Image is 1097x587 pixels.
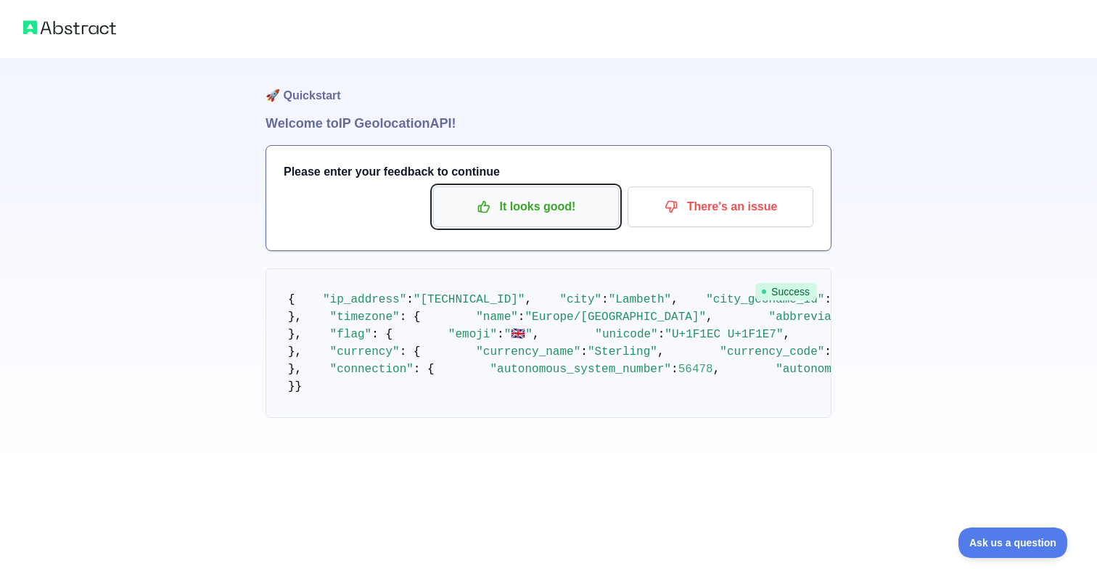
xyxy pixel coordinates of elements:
h1: Welcome to IP Geolocation API! [266,113,831,134]
span: : [518,311,525,324]
span: : { [400,311,421,324]
span: "Lambeth" [609,293,671,306]
span: : { [371,328,393,341]
span: : [580,345,588,358]
span: , [713,363,720,376]
span: : { [400,345,421,358]
h1: 🚀 Quickstart [266,58,831,113]
span: "abbreviation" [769,311,866,324]
iframe: Toggle Customer Support [958,528,1068,558]
span: , [671,293,678,306]
span: "Europe/[GEOGRAPHIC_DATA]" [525,311,706,324]
span: "currency_code" [720,345,824,358]
span: : [497,328,504,341]
span: : [601,293,609,306]
span: : [658,328,665,341]
span: { [288,293,295,306]
span: "city" [559,293,601,306]
span: "ip_address" [323,293,406,306]
span: "currency_name" [476,345,580,358]
p: It looks good! [444,194,608,219]
span: , [525,293,532,306]
span: : [824,293,831,306]
span: "Sterling" [588,345,657,358]
span: "timezone" [330,311,400,324]
span: Success [755,283,817,300]
span: "🇬🇧" [504,328,533,341]
span: "emoji" [448,328,497,341]
span: "connection" [330,363,414,376]
span: "currency" [330,345,400,358]
img: Abstract logo [23,17,116,38]
span: "autonomous_system_number" [490,363,671,376]
h3: Please enter your feedback to continue [284,163,813,181]
span: : [406,293,414,306]
span: "city_geoname_id" [706,293,824,306]
span: "flag" [330,328,372,341]
span: : [671,363,678,376]
span: , [533,328,540,341]
span: , [784,328,791,341]
span: "autonomous_system_organization" [776,363,998,376]
p: There's an issue [638,194,802,219]
span: "name" [476,311,518,324]
button: It looks good! [433,186,619,227]
span: , [657,345,665,358]
span: "unicode" [595,328,657,341]
span: "[TECHNICAL_ID]" [414,293,525,306]
span: : { [414,363,435,376]
span: "U+1F1EC U+1F1E7" [665,328,783,341]
span: 56478 [678,363,713,376]
button: There's an issue [628,186,813,227]
span: : [824,345,831,358]
span: , [706,311,713,324]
